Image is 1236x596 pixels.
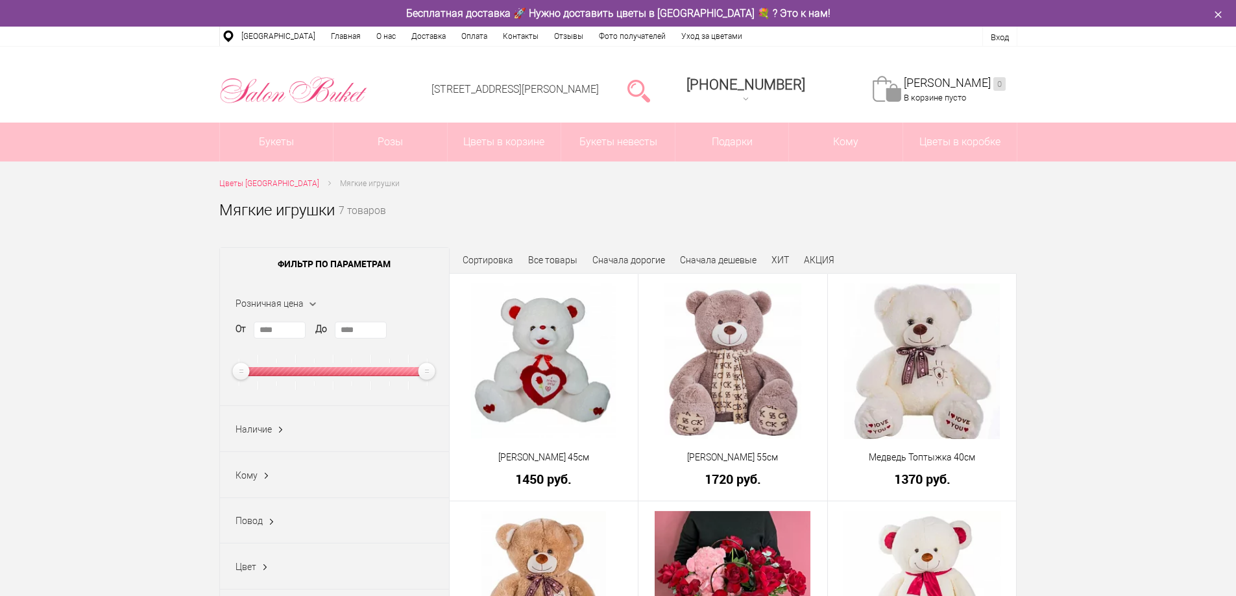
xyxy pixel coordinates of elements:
span: Мягкие игрушки [340,179,400,188]
a: Главная [323,27,369,46]
img: Цветы Нижний Новгород [219,73,368,107]
a: Подарки [675,123,789,161]
a: Отзывы [546,27,591,46]
a: Все товары [528,255,577,265]
a: Розы [333,123,447,161]
span: Фильтр по параметрам [220,248,449,280]
a: О нас [369,27,404,46]
span: В корзине пусто [904,93,966,102]
img: Медведь Топтыжка 40см [844,283,1000,439]
h1: Мягкие игрушки [219,198,335,222]
a: Уход за цветами [673,27,750,46]
a: Букеты [220,123,333,161]
ins: 0 [993,77,1006,91]
span: Розничная цена [236,298,304,309]
a: [PERSON_NAME] 45см [458,451,630,464]
label: До [315,322,327,336]
span: [PHONE_NUMBER] [686,77,805,93]
a: [PERSON_NAME] [904,76,1006,91]
a: 1450 руб. [458,472,630,486]
span: Кому [789,123,903,161]
a: Оплата [454,27,495,46]
span: Сортировка [463,255,513,265]
label: От [236,322,246,336]
a: [PERSON_NAME] 55см [647,451,819,464]
a: [STREET_ADDRESS][PERSON_NAME] [431,83,599,95]
a: Цветы [GEOGRAPHIC_DATA] [219,177,319,191]
a: Сначала дешевые [680,255,757,265]
a: [PHONE_NUMBER] [679,72,813,109]
img: Медведь Ника 45см [471,283,616,439]
span: Цветы [GEOGRAPHIC_DATA] [219,179,319,188]
a: Медведь Топтыжка 40см [836,451,1008,464]
a: Букеты невесты [561,123,675,161]
a: Сначала дорогие [592,255,665,265]
a: Вход [991,32,1009,42]
span: Повод [236,516,263,526]
div: Бесплатная доставка 🚀 Нужно доставить цветы в [GEOGRAPHIC_DATA] 💐 ? Это к нам! [210,6,1027,20]
a: Цветы в коробке [903,123,1017,161]
a: Доставка [404,27,454,46]
a: Фото получателей [591,27,673,46]
a: Цветы в корзине [448,123,561,161]
a: 1720 руб. [647,472,819,486]
img: Медведь Мартин 55см [664,283,801,439]
span: Кому [236,470,258,481]
a: [GEOGRAPHIC_DATA] [234,27,323,46]
a: ХИТ [771,255,789,265]
span: Наличие [236,424,272,435]
span: Цвет [236,562,256,572]
a: АКЦИЯ [804,255,834,265]
a: 1370 руб. [836,472,1008,486]
a: Контакты [495,27,546,46]
small: 7 товаров [339,206,386,237]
